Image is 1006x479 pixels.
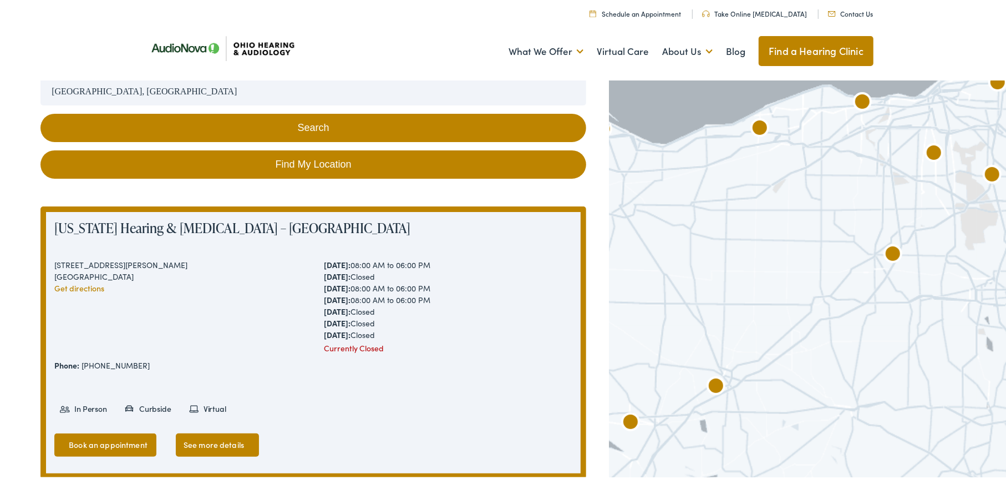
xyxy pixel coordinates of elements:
img: Calendar Icon to schedule a hearing appointment in Cincinnati, OH [590,8,596,15]
img: Headphones icone to schedule online hearing test in Cincinnati, OH [702,8,710,15]
div: AudioNova [880,240,906,266]
strong: [DATE]: [324,315,350,326]
a: About Us [662,29,713,70]
a: Book an appointment [54,431,156,455]
a: Find My Location [40,148,586,177]
button: Search [40,112,586,140]
img: Mail icon representing email contact with Ohio Hearing in Cincinnati, OH [828,9,836,14]
a: [PHONE_NUMBER] [82,357,150,369]
div: AudioNova [590,115,616,142]
div: [GEOGRAPHIC_DATA] [54,269,303,280]
div: AudioNova [849,88,876,114]
a: Schedule an Appointment [590,7,681,16]
strong: [DATE]: [324,292,350,303]
div: AudioNova [617,408,644,435]
div: Ohio Hearing &#038; Audiology by AudioNova [703,372,729,399]
a: What We Offer [509,29,583,70]
div: 08:00 AM to 06:00 PM Closed 08:00 AM to 06:00 PM 08:00 AM to 06:00 PM Closed Closed Closed [324,257,572,339]
a: Take Online [MEDICAL_DATA] [702,7,807,16]
a: Get directions [54,280,104,291]
a: Blog [726,29,745,70]
strong: [DATE]: [324,327,350,338]
li: In Person [54,397,115,416]
div: AudioNova [921,139,947,165]
a: Virtual Care [597,29,649,70]
div: Ohio Hearing &#038; Audiology &#8211; Amherst [746,114,773,140]
strong: [DATE]: [324,304,350,315]
strong: [DATE]: [324,280,350,291]
a: [US_STATE] Hearing & [MEDICAL_DATA] – [GEOGRAPHIC_DATA] [54,216,410,235]
a: Contact Us [828,7,873,16]
li: Curbside [119,397,179,416]
div: AudioNova [979,160,1005,187]
input: Enter your address or zip code [40,75,586,103]
strong: [DATE]: [324,257,350,268]
a: Find a Hearing Clinic [759,34,873,64]
div: [STREET_ADDRESS][PERSON_NAME] [54,257,303,269]
a: See more details [176,431,259,455]
li: Virtual [184,397,234,416]
strong: Phone: [54,357,79,369]
strong: [DATE]: [324,269,350,280]
div: Currently Closed [324,340,572,352]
